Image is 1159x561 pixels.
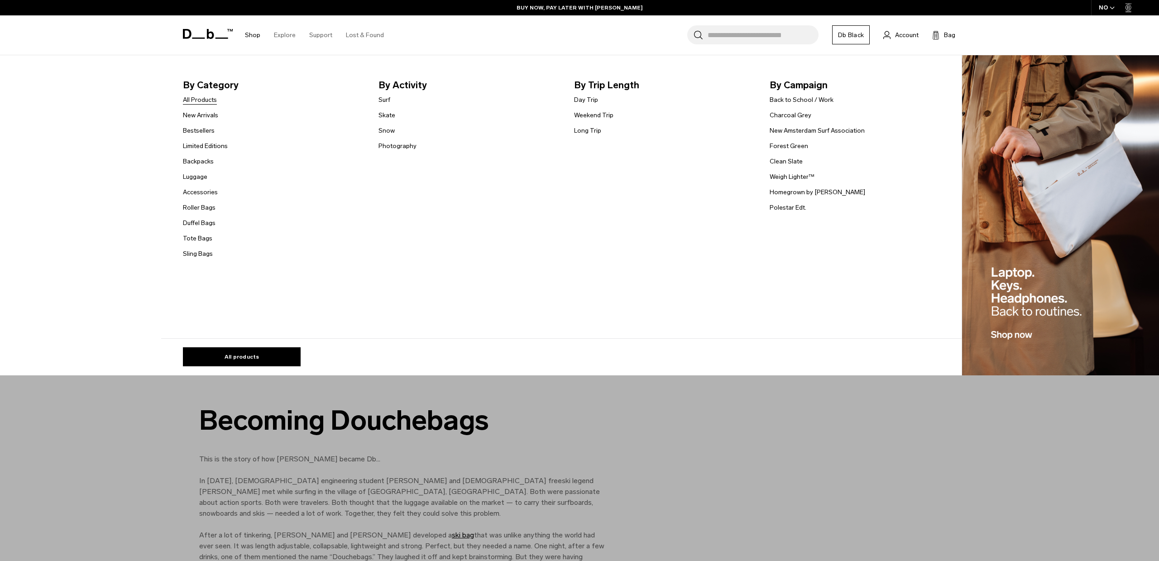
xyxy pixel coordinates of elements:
[770,141,808,151] a: Forest Green
[183,218,216,228] a: Duffel Bags
[962,55,1159,376] img: Db
[378,95,390,105] a: Surf
[183,187,218,197] a: Accessories
[574,126,601,135] a: Long Trip
[378,110,395,120] a: Skate
[274,19,296,51] a: Explore
[183,110,218,120] a: New Arrivals
[944,30,955,40] span: Bag
[183,234,212,243] a: Tote Bags
[770,187,865,197] a: Homegrown by [PERSON_NAME]
[183,95,217,105] a: All Products
[346,19,384,51] a: Lost & Found
[183,126,215,135] a: Bestsellers
[770,172,814,182] a: Weigh Lighter™
[832,25,870,44] a: Db Black
[378,141,417,151] a: Photography
[183,141,228,151] a: Limited Editions
[770,126,865,135] a: New Amsterdam Surf Association
[574,78,755,92] span: By Trip Length
[932,29,955,40] button: Bag
[770,95,833,105] a: Back to School / Work
[574,95,598,105] a: Day Trip
[378,126,395,135] a: Snow
[770,78,951,92] span: By Campaign
[238,15,391,55] nav: Main Navigation
[309,19,332,51] a: Support
[183,78,364,92] span: By Category
[183,249,213,259] a: Sling Bags
[378,78,560,92] span: By Activity
[183,157,214,166] a: Backpacks
[770,157,803,166] a: Clean Slate
[770,110,811,120] a: Charcoal Grey
[183,203,216,212] a: Roller Bags
[183,172,207,182] a: Luggage
[245,19,260,51] a: Shop
[574,110,613,120] a: Weekend Trip
[883,29,919,40] a: Account
[895,30,919,40] span: Account
[183,347,301,366] a: All products
[770,203,806,212] a: Polestar Edt.
[517,4,643,12] a: BUY NOW, PAY LATER WITH [PERSON_NAME]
